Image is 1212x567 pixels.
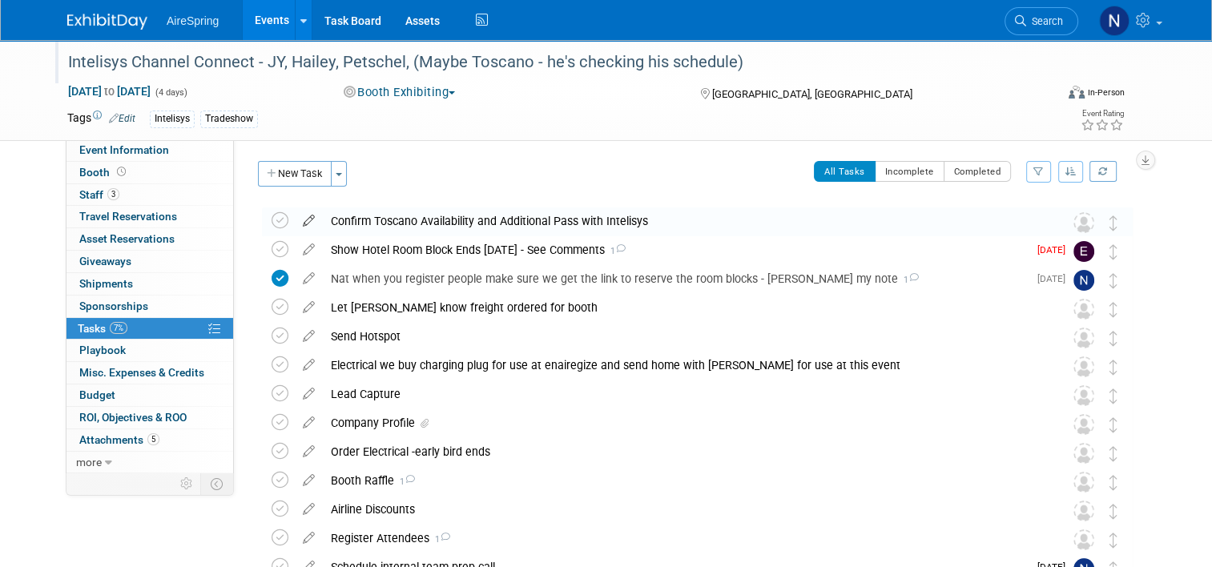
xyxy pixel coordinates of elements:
img: Unassigned [1073,529,1094,550]
button: Incomplete [875,161,944,182]
div: Nat when you register people make sure we get the link to reserve the room blocks - [PERSON_NAME]... [323,265,1028,292]
span: 1 [394,477,415,487]
a: edit [295,416,323,430]
span: 1 [898,275,919,285]
span: Booth not reserved yet [114,166,129,178]
span: to [102,85,117,98]
span: AireSpring [167,14,219,27]
span: Giveaways [79,255,131,267]
div: Company Profile [323,409,1041,436]
img: Unassigned [1073,385,1094,406]
img: Unassigned [1073,472,1094,493]
img: Unassigned [1073,443,1094,464]
img: Unassigned [1073,414,1094,435]
a: Refresh [1089,161,1117,182]
div: Lead Capture [323,380,1041,408]
i: Move task [1109,273,1117,288]
span: Search [1026,15,1063,27]
span: Misc. Expenses & Credits [79,366,204,379]
span: 5 [147,433,159,445]
td: Personalize Event Tab Strip [173,473,201,494]
div: Electrical we buy charging plug for use at enairegize and send home with [PERSON_NAME] for use at... [323,352,1041,379]
a: Sponsorships [66,296,233,317]
img: ExhibitDay [67,14,147,30]
img: Unassigned [1073,356,1094,377]
i: Move task [1109,388,1117,404]
span: 3 [107,188,119,200]
div: Let [PERSON_NAME] know freight ordered for booth [323,294,1041,321]
div: Order Electrical -early bird ends [323,438,1041,465]
img: erica arjona [1073,241,1094,262]
i: Move task [1109,504,1117,519]
button: All Tasks [814,161,876,182]
a: Edit [109,113,135,124]
a: Search [1005,7,1078,35]
div: Airline Discounts [323,496,1041,523]
span: (4 days) [154,87,187,98]
a: edit [295,300,323,315]
span: Asset Reservations [79,232,175,245]
button: Completed [944,161,1012,182]
span: more [76,456,102,468]
span: Event Information [79,143,169,156]
a: Asset Reservations [66,228,233,250]
div: Register Attendees [323,525,1041,552]
span: Attachments [79,433,159,446]
img: Natalie Pyron [1073,270,1094,291]
a: Misc. Expenses & Credits [66,362,233,384]
a: edit [295,387,323,401]
i: Move task [1109,417,1117,432]
span: Tasks [78,322,127,335]
a: Giveaways [66,251,233,272]
span: Staff [79,188,119,201]
a: edit [295,271,323,286]
div: Send Hotspot [323,323,1041,350]
div: Tradeshow [200,111,258,127]
i: Move task [1109,533,1117,548]
a: edit [295,444,323,459]
span: 1 [605,246,626,256]
span: 7% [110,322,127,334]
img: Unassigned [1073,212,1094,233]
span: ROI, Objectives & ROO [79,411,187,424]
i: Move task [1109,475,1117,490]
img: Unassigned [1073,501,1094,521]
button: New Task [258,161,332,187]
a: ROI, Objectives & ROO [66,407,233,428]
div: Event Format [968,83,1125,107]
div: Event Rating [1081,110,1124,118]
span: [DATE] [1037,244,1073,255]
i: Move task [1109,244,1117,259]
a: edit [295,329,323,344]
i: Move task [1109,446,1117,461]
a: Tasks7% [66,318,233,340]
img: Unassigned [1073,328,1094,348]
i: Move task [1109,360,1117,375]
span: [DATE] [DATE] [67,84,151,99]
a: more [66,452,233,473]
a: Event Information [66,139,233,161]
span: Budget [79,388,115,401]
a: Budget [66,384,233,406]
i: Move task [1109,302,1117,317]
a: Attachments5 [66,429,233,451]
span: 1 [429,534,450,545]
td: Toggle Event Tabs [201,473,234,494]
img: Unassigned [1073,299,1094,320]
a: edit [295,502,323,517]
a: edit [295,214,323,228]
i: Move task [1109,215,1117,231]
div: Confirm Toscano Availability and Additional Pass with Intelisys [323,207,1041,235]
a: Travel Reservations [66,206,233,227]
span: Playbook [79,344,126,356]
a: Staff3 [66,184,233,206]
a: edit [295,358,323,372]
img: Format-Inperson.png [1069,86,1085,99]
td: Tags [67,110,135,128]
i: Move task [1109,331,1117,346]
img: Natalie Pyron [1099,6,1129,36]
span: Travel Reservations [79,210,177,223]
span: [DATE] [1037,273,1073,284]
span: Sponsorships [79,300,148,312]
a: Booth [66,162,233,183]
